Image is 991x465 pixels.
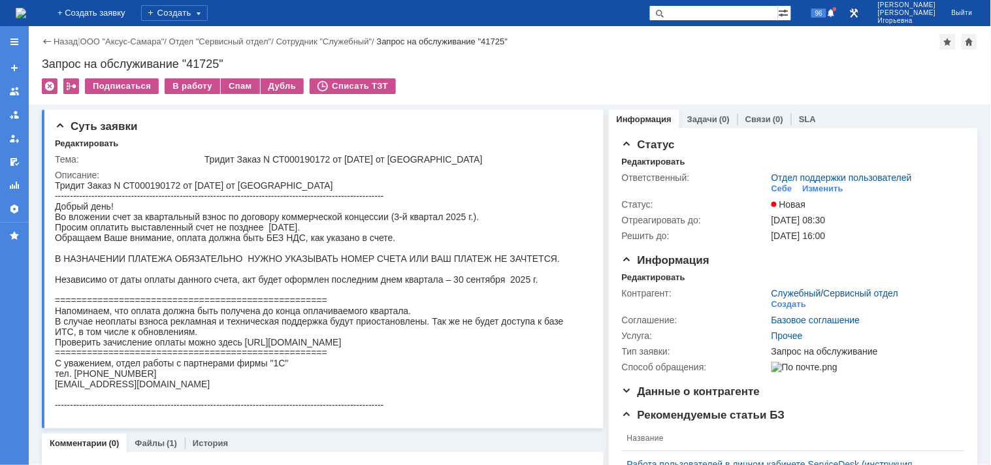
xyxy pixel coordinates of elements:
[55,154,202,165] div: Тема:
[169,37,276,46] div: /
[799,114,816,124] a: SLA
[878,17,936,25] span: Игорьевна
[622,426,954,451] th: Название
[811,8,826,18] span: 96
[803,184,844,194] div: Изменить
[4,128,25,149] a: Мои заявки
[50,438,107,448] a: Комментарии
[772,231,826,241] span: [DATE] 16:00
[772,299,806,310] div: Создать
[55,138,118,149] div: Редактировать
[622,172,769,183] div: Ответственный:
[962,34,977,50] div: Сделать домашней страницей
[42,78,57,94] div: Удалить
[276,37,372,46] a: Сотрудник "Служебный"
[824,288,899,298] a: Сервисный отдел
[772,346,959,357] div: Запрос на обслуживание
[109,438,120,448] div: (0)
[55,120,137,133] span: Суть заявки
[78,36,80,46] div: |
[16,8,26,18] a: Перейти на домашнюю страницу
[276,37,377,46] div: /
[772,172,912,183] a: Отдел поддержки пользователей
[42,57,978,71] div: Запрос на обслуживание "41725"
[772,330,803,341] a: Прочее
[54,37,78,46] a: Назад
[167,438,177,448] div: (1)
[169,37,272,46] a: Отдел "Сервисный отдел"
[622,254,709,266] span: Информация
[80,37,165,46] a: ООО "Аксус-Самара"
[141,5,208,21] div: Создать
[622,362,769,372] div: Способ обращения:
[773,114,783,124] div: (0)
[622,231,769,241] div: Решить до:
[377,37,508,46] div: Запрос на обслуживание "41725"
[4,152,25,172] a: Мои согласования
[204,154,585,165] div: Тридит Заказ N СТ000190172 от [DATE] от [GEOGRAPHIC_DATA]
[778,6,791,18] span: Расширенный поиск
[80,37,169,46] div: /
[772,288,899,298] div: /
[745,114,771,124] a: Связи
[622,215,769,225] div: Отреагировать до:
[4,104,25,125] a: Заявки в моей ответственности
[617,114,672,124] a: Информация
[772,199,806,210] span: Новая
[622,315,769,325] div: Соглашение:
[772,184,792,194] div: Себе
[193,438,228,448] a: История
[687,114,717,124] a: Задачи
[135,438,165,448] a: Файлы
[622,330,769,341] div: Услуга:
[772,362,837,372] img: По почте.png
[4,81,25,102] a: Заявки на командах
[622,346,769,357] div: Тип заявки:
[622,157,685,167] div: Редактировать
[622,272,685,283] div: Редактировать
[847,5,862,21] a: Перейти в интерфейс администратора
[622,199,769,210] div: Статус:
[4,199,25,219] a: Настройки
[4,175,25,196] a: Отчеты
[622,288,769,298] div: Контрагент:
[622,409,785,421] span: Рекомендуемые статьи БЗ
[772,315,860,325] a: Базовое соглашение
[719,114,730,124] div: (0)
[4,57,25,78] a: Создать заявку
[55,170,588,180] div: Описание:
[16,8,26,18] img: logo
[772,288,821,298] a: Служебный
[622,138,675,151] span: Статус
[622,385,760,398] span: Данные о контрагенте
[63,78,79,94] div: Работа с массовостью
[772,215,826,225] span: [DATE] 08:30
[878,1,936,9] span: [PERSON_NAME]
[940,34,956,50] div: Добавить в избранное
[878,9,936,17] span: [PERSON_NAME]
